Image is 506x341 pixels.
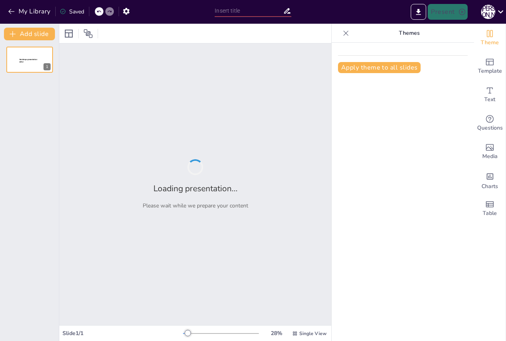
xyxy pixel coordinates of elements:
div: Д [PERSON_NAME] [481,5,495,19]
button: Present [428,4,467,20]
span: Template [478,67,502,75]
div: Add charts and graphs [474,166,506,194]
div: Add ready made slides [474,52,506,81]
h2: Loading presentation... [153,183,238,194]
span: Media [482,152,498,161]
span: Charts [481,182,498,191]
span: Questions [477,124,503,132]
div: Get real-time input from your audience [474,109,506,138]
div: Change the overall theme [474,24,506,52]
div: Saved [60,8,84,15]
button: Д [PERSON_NAME] [481,4,495,20]
span: Single View [299,330,327,337]
input: Insert title [215,5,283,17]
div: Layout [62,27,75,40]
div: 1 [43,63,51,70]
button: Add slide [4,28,55,40]
span: Table [483,209,497,218]
div: 1 [6,47,53,73]
div: Add a table [474,194,506,223]
span: Text [484,95,495,104]
span: Theme [481,38,499,47]
div: 28 % [267,330,286,337]
div: Add images, graphics, shapes or video [474,138,506,166]
div: Slide 1 / 1 [62,330,183,337]
button: Apply theme to all slides [338,62,421,73]
p: Themes [352,24,466,43]
button: Export to PowerPoint [411,4,426,20]
button: My Library [6,5,54,18]
span: Sendsteps presentation editor [19,58,37,63]
p: Please wait while we prepare your content [143,202,248,209]
div: Add text boxes [474,81,506,109]
span: Position [83,29,93,38]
